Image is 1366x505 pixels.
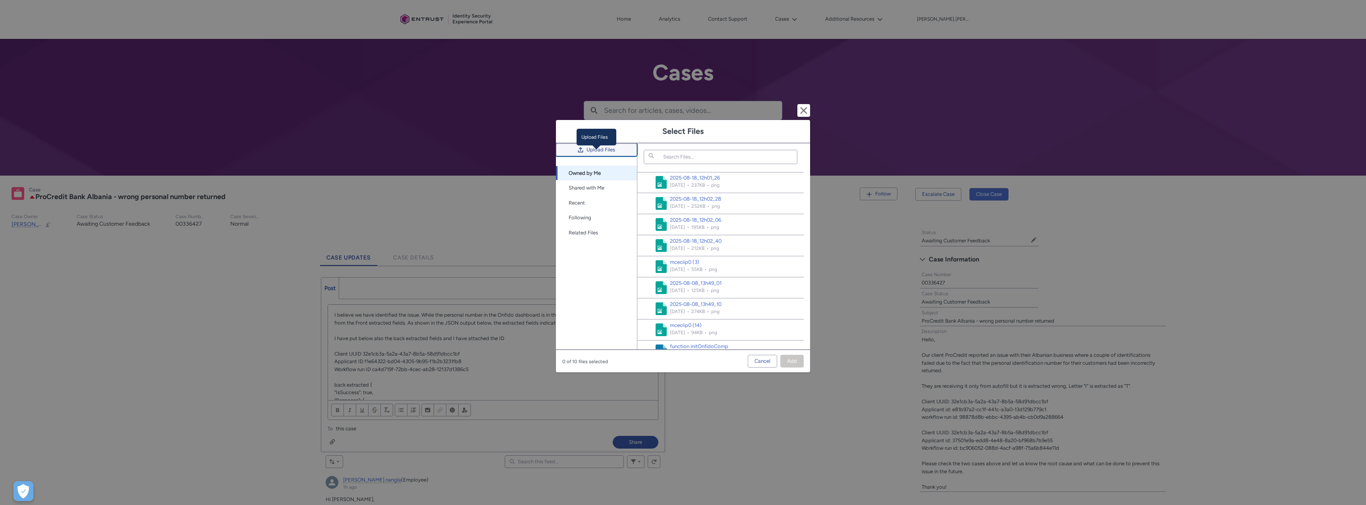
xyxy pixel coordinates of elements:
span: KB [697,330,702,335]
span: KB [699,246,704,251]
span: Cancel [754,355,770,367]
span: mceclip0 (3) [670,258,717,266]
h1: Select Files [562,126,804,136]
input: Search Files... [644,150,797,164]
span: 237 [691,182,699,188]
span: png [712,203,720,209]
a: Recent [556,195,637,211]
button: Cancel [748,355,777,368]
span: KB [699,309,705,314]
button: Upload Files [556,143,637,156]
span: 274 [691,309,699,314]
span: 2025-08-08_13h49_01 [670,279,722,287]
span: 252 [691,203,700,209]
button: Cancel and close [797,104,810,117]
span: [DATE] [670,224,691,230]
span: 0 of 10 files selected [562,355,608,365]
span: png [711,309,720,314]
span: 2025-08-18_12h02_28 [670,195,721,203]
span: png [711,182,720,188]
span: [DATE] [670,288,691,293]
span: png [711,246,719,251]
span: 2025-08-18_12h02_40 [670,237,722,245]
span: [DATE] [670,246,691,251]
span: 2025-08-18_12h01_26 [670,174,720,182]
span: KB [699,224,704,230]
a: Following [556,210,637,225]
span: png [709,267,717,272]
span: 2025-08-18_12h02_06 [670,216,721,224]
span: [DATE] [670,309,691,314]
a: Shared with Me [556,180,637,195]
span: [DATE] [670,267,691,272]
a: Related Files [556,225,637,240]
span: png [711,288,719,293]
span: KB [697,267,702,272]
button: Add [780,355,804,368]
iframe: Qualified Messenger [1225,321,1366,505]
span: Upload Files [587,144,615,156]
button: Open Preferences [14,481,33,501]
span: KB [700,203,705,209]
span: function initOnfidoComp [670,342,728,350]
span: 94 [691,330,697,335]
span: KB [699,182,705,188]
a: Owned by Me [556,166,637,181]
span: 55 [691,267,697,272]
span: 2025-08-08_13h49_10 [670,300,722,308]
span: 195 [691,224,699,230]
span: [DATE] [670,203,691,209]
span: [DATE] [670,330,691,335]
div: Upload Files [577,129,616,145]
span: KB [699,288,704,293]
span: png [709,330,717,335]
span: mceclip0 (14) [670,321,717,329]
span: 125 [691,288,699,293]
span: 212 [691,246,699,251]
span: [DATE] [670,182,691,188]
span: png [711,224,719,230]
div: Cookie Preferences [14,481,33,501]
